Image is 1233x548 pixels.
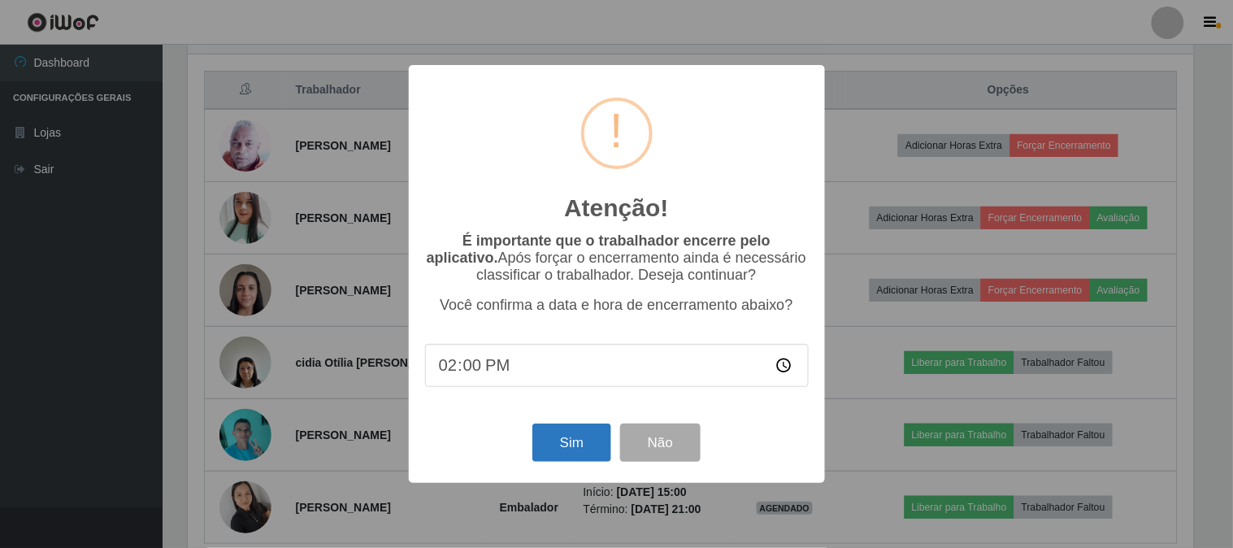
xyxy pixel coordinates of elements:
b: É importante que o trabalhador encerre pelo aplicativo. [427,233,771,266]
p: Após forçar o encerramento ainda é necessário classificar o trabalhador. Deseja continuar? [425,233,809,284]
p: Você confirma a data e hora de encerramento abaixo? [425,297,809,314]
h2: Atenção! [564,194,668,223]
button: Não [620,424,701,462]
button: Sim [532,424,611,462]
